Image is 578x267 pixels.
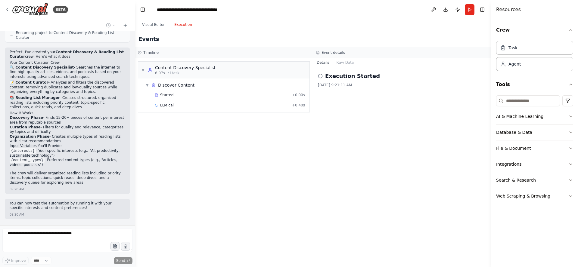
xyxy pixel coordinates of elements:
[12,3,48,16] img: Logo
[496,161,521,167] div: Integrations
[137,19,169,31] button: Visual Editor
[496,145,531,151] div: File & Document
[10,50,125,59] p: Perfect! I've created your crew. Here's what it does:
[160,93,173,97] span: Started
[10,149,125,158] li: - Your specific interests (e.g., "AI, productivity, sustainable technology")
[10,171,125,185] p: The crew will deliver organized reading lists including priority items, topic collections, quick ...
[10,158,125,167] li: - Preferred content types (e.g., "articles, videos, podcasts")
[496,93,573,209] div: Tools
[478,5,486,14] button: Hide right sidebar
[10,50,124,59] strong: Content Discovery & Reading List Curator
[496,188,573,204] button: Web Scraping & Browsing
[143,50,159,55] h3: Timeline
[508,45,517,51] div: Task
[10,158,45,163] code: {content_types}
[496,129,532,135] div: Database & Data
[10,80,125,94] p: - Analyzes and filters the discovered content, removing duplicates and low-quality sources while ...
[10,125,41,129] strong: Curation Phase
[10,201,125,210] p: You can now test the automation by running it with your specific interests and content preferences!
[292,93,305,97] span: + 0.00s
[116,258,125,263] span: Send
[169,19,197,31] button: Execution
[496,113,543,119] div: AI & Machine Learning
[10,96,125,110] p: - Creates structured, organized reading lists including priority content, topic-specific collecti...
[10,134,49,139] strong: Organization Phase
[157,7,225,13] nav: breadcrumb
[10,80,48,84] strong: 📝 Content Curator
[10,96,60,100] strong: 📚 Reading List Manager
[496,177,536,183] div: Search & Research
[322,50,345,55] h3: Event details
[10,212,24,217] div: 09:20 AM
[333,58,358,67] button: Raw Data
[16,30,125,40] span: Renaming project to Content Discovery & Reading List Curator
[496,38,573,76] div: Crew
[10,125,125,134] li: - Filters for quality and relevance, categorizes by topics and difficulty
[496,172,573,188] button: Search & Research
[496,140,573,156] button: File & Document
[292,103,305,108] span: + 0.40s
[313,58,333,67] button: Details
[496,22,573,38] button: Crew
[10,65,74,69] strong: 🔍 Content Discovery Specialist
[120,22,130,29] button: Start a new chat
[160,103,175,108] span: LLM call
[10,111,125,116] h2: How It Works
[167,71,179,75] span: • 1 task
[104,22,118,29] button: Switch to previous chat
[10,134,125,144] li: - Creates multiple types of reading lists with clear recommendations
[496,109,573,124] button: AI & Machine Learning
[496,76,573,93] button: Tools
[155,71,165,75] span: 6.97s
[2,257,29,265] button: Improve
[10,144,125,149] h2: Input Variables You'll Provide
[496,6,521,13] h4: Resources
[10,187,24,192] div: 09:20 AM
[496,193,550,199] div: Web Scraping & Browsing
[110,242,120,251] button: Upload files
[508,61,521,67] div: Agent
[141,68,145,72] span: ▼
[121,242,130,251] button: Click to speak your automation idea
[10,60,125,65] h2: Your Content Curation Crew
[496,156,573,172] button: Integrations
[10,115,43,120] strong: Discovery Phase
[145,83,149,87] span: ▼
[496,124,573,140] button: Database & Data
[10,65,125,79] p: - Searches the internet to find high-quality articles, videos, and podcasts based on your interes...
[114,257,132,264] button: Send
[318,83,486,87] div: [DATE] 9:21:11 AM
[138,5,147,14] button: Hide left sidebar
[138,35,159,43] h2: Events
[158,82,194,88] div: Discover Content
[53,6,68,13] div: BETA
[10,148,36,154] code: {interests}
[11,258,26,263] span: Improve
[155,65,216,71] div: Content Discovery Specialist
[10,115,125,125] li: - Finds 15-20+ pieces of content per interest area from reputable sources
[325,72,380,80] h2: Execution Started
